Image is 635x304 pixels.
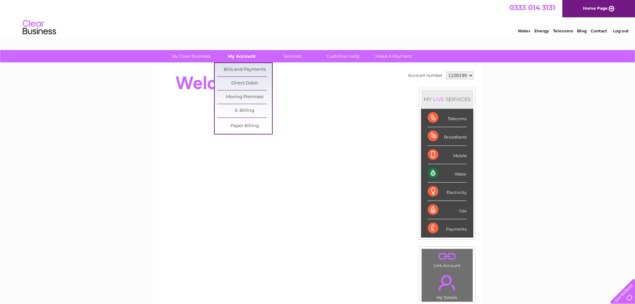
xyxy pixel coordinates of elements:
[518,28,530,33] a: Water
[421,269,473,302] td: My Details
[164,50,219,62] a: My Clear Business
[217,63,272,76] a: Bills and Payments
[22,17,56,38] img: logo.png
[316,50,371,62] a: Customer Help
[421,249,473,270] td: Link Account
[217,104,272,117] a: E-Billing
[428,164,467,183] div: Water
[423,251,471,262] a: .
[428,127,467,145] div: Broadband
[423,271,471,294] a: .
[591,28,607,33] a: Contact
[265,50,320,62] a: Services
[428,201,467,219] div: Gas
[217,119,272,133] a: Paper Billing
[534,28,549,33] a: Energy
[432,96,446,102] div: LIVE
[217,90,272,104] a: Moving Premises
[577,28,587,33] a: Blog
[553,28,573,33] a: Telecoms
[428,219,467,237] div: Payments
[509,3,555,12] a: 0333 014 3131
[428,109,467,127] div: Telecoms
[421,90,473,109] div: MY SERVICES
[613,28,629,33] a: Log out
[214,50,269,62] a: My Account
[406,70,444,81] td: Account number
[217,77,272,90] a: Direct Debit
[160,4,475,32] div: Clear Business is a trading name of Verastar Limited (registered in [GEOGRAPHIC_DATA] No. 3667643...
[366,50,421,62] a: Make A Payment
[428,146,467,164] div: Mobile
[428,183,467,201] div: Electricity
